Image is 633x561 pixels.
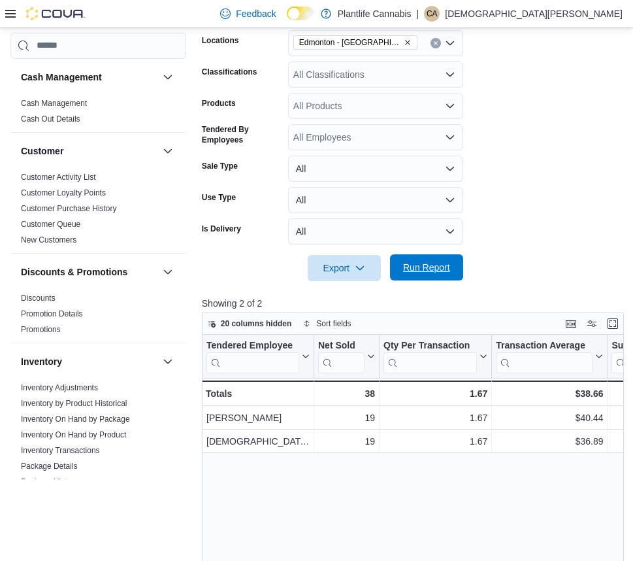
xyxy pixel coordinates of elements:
span: Inventory On Hand by Package [21,414,130,424]
a: Inventory On Hand by Product [21,430,126,439]
div: Customer [10,169,186,253]
button: Inventory [160,354,176,369]
span: Promotions [21,324,61,335]
div: Qty Per Transaction [383,339,477,373]
button: Cash Management [21,71,157,84]
button: Keyboard shortcuts [563,316,579,331]
span: Sort fields [316,318,351,329]
a: Customer Queue [21,220,80,229]
button: Open list of options [445,38,455,48]
div: 1.67 [383,410,487,426]
a: Discounts [21,294,56,303]
span: Feedback [236,7,276,20]
a: Customer Loyalty Points [21,188,106,197]
a: Package History [21,477,78,486]
label: Is Delivery [202,224,241,234]
span: Inventory by Product Historical [21,398,127,409]
a: Feedback [215,1,281,27]
span: Run Report [403,261,450,274]
a: Cash Management [21,99,87,108]
span: Customer Queue [21,219,80,229]
span: CA [427,6,438,22]
div: [PERSON_NAME] [206,410,310,426]
span: Cash Out Details [21,114,80,124]
div: Discounts & Promotions [10,290,186,343]
button: All [288,218,463,245]
button: Qty Per Transaction [383,339,487,373]
div: 1.67 [383,433,487,449]
div: Inventory [10,380,186,558]
div: $36.89 [496,433,603,449]
p: | [417,6,419,22]
div: $38.66 [496,386,603,401]
a: Promotion Details [21,309,83,318]
h3: Cash Management [21,71,102,84]
button: Transaction Average [496,339,603,373]
div: Net Sold [318,339,365,352]
label: Use Type [202,192,236,203]
button: Sort fields [298,316,356,331]
span: New Customers [21,235,76,245]
button: Open list of options [445,101,455,111]
span: Package History [21,477,78,487]
span: Customer Purchase History [21,203,117,214]
button: Tendered Employee [206,339,310,373]
h3: Inventory [21,355,62,368]
a: Customer Purchase History [21,204,117,213]
button: Open list of options [445,69,455,80]
span: Export [316,255,373,281]
div: Tendered Employee [206,339,299,373]
button: Enter fullscreen [605,316,621,331]
button: Clear input [430,38,441,48]
label: Locations [202,35,239,46]
span: Customer Activity List [21,172,96,182]
label: Sale Type [202,161,238,171]
button: All [288,187,463,213]
button: Customer [21,144,157,158]
a: Promotions [21,325,61,334]
a: New Customers [21,235,76,245]
a: Package Details [21,462,78,471]
label: Products [202,98,236,109]
input: Dark Mode [287,7,314,20]
span: Inventory Transactions [21,445,100,456]
button: Discounts & Promotions [160,264,176,280]
button: Cash Management [160,69,176,85]
button: Run Report [390,254,463,280]
button: Remove Edmonton - Harvest Pointe from selection in this group [404,39,412,46]
div: Transaction Average [496,339,592,373]
span: 20 columns hidden [221,318,292,329]
button: Export [308,255,381,281]
button: Net Sold [318,339,375,373]
button: Customer [160,143,176,159]
div: 19 [318,433,375,449]
span: Edmonton - [GEOGRAPHIC_DATA] [299,36,401,49]
p: Showing 2 of 2 [202,297,628,310]
span: Customer Loyalty Points [21,188,106,198]
span: Inventory On Hand by Product [21,430,126,440]
div: Cash Management [10,95,186,132]
label: Classifications [202,67,257,77]
div: Transaction Average [496,339,592,352]
div: Christiana Amony [424,6,440,22]
a: Inventory by Product Historical [21,399,127,408]
p: Plantlife Cannabis [338,6,412,22]
span: Promotion Details [21,309,83,319]
div: 38 [318,386,375,401]
h3: Discounts & Promotions [21,265,127,279]
a: Inventory On Hand by Package [21,415,130,424]
button: Display options [584,316,600,331]
div: Qty Per Transaction [383,339,477,352]
img: Cova [26,7,85,20]
span: Cash Management [21,98,87,109]
label: Tendered By Employees [202,124,283,145]
div: 19 [318,410,375,426]
button: All [288,156,463,182]
span: Edmonton - Harvest Pointe [293,35,417,50]
span: Dark Mode [287,20,287,21]
div: Tendered Employee [206,339,299,352]
button: Inventory [21,355,157,368]
button: 20 columns hidden [203,316,297,331]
